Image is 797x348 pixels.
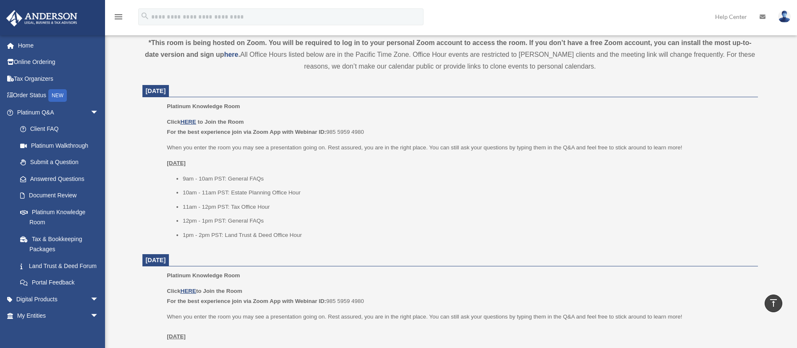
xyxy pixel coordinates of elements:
[12,170,111,187] a: Answered Questions
[12,137,111,154] a: Platinum Walkthrough
[778,11,791,23] img: User Pic
[6,54,111,71] a: Online Ordering
[6,291,111,308] a: Digital Productsarrow_drop_down
[146,257,166,263] span: [DATE]
[224,51,238,58] a: here
[142,37,758,72] div: All Office Hours listed below are in the Pacific Time Zone. Office Hour events are restricted to ...
[113,12,124,22] i: menu
[768,298,779,308] i: vertical_align_top
[183,174,752,184] li: 9am - 10am PST: General FAQs
[167,272,240,279] span: Platinum Knowledge Room
[90,291,107,308] span: arrow_drop_down
[48,89,67,102] div: NEW
[12,258,111,274] a: Land Trust & Deed Forum
[12,231,111,258] a: Tax & Bookkeeping Packages
[6,87,111,104] a: Order StatusNEW
[6,70,111,87] a: Tax Organizers
[113,15,124,22] a: menu
[12,274,111,291] a: Portal Feedback
[167,117,752,137] p: 985 5959 4980
[198,119,244,125] b: to Join the Room
[90,104,107,121] span: arrow_drop_down
[146,88,166,94] span: [DATE]
[167,103,240,109] span: Platinum Knowledge Room
[6,308,111,324] a: My Entitiesarrow_drop_down
[167,298,326,304] b: For the best experience join via Zoom App with Webinar ID:
[167,333,186,340] u: [DATE]
[167,288,242,294] b: Click to Join the Room
[167,129,326,135] b: For the best experience join via Zoom App with Webinar ID:
[167,286,752,306] p: 985 5959 4980
[6,104,111,121] a: Platinum Q&Aarrow_drop_down
[12,204,107,231] a: Platinum Knowledge Room
[180,119,196,125] a: HERE
[167,160,186,166] u: [DATE]
[167,119,197,125] b: Click
[12,121,111,138] a: Client FAQ
[183,230,752,240] li: 1pm - 2pm PST: Land Trust & Deed Office Hour
[90,308,107,325] span: arrow_drop_down
[238,51,240,58] strong: .
[140,11,150,21] i: search
[167,143,752,153] p: When you enter the room you may see a presentation going on. Rest assured, you are in the right p...
[183,188,752,198] li: 10am - 11am PST: Estate Planning Office Hour
[183,202,752,212] li: 11am - 12pm PST: Tax Office Hour
[145,39,752,58] strong: *This room is being hosted on Zoom. You will be required to log in to your personal Zoom account ...
[4,10,80,27] img: Anderson Advisors Platinum Portal
[167,312,752,342] p: When you enter the room you may see a presentation going on. Rest assured, you are in the right p...
[12,187,111,204] a: Document Review
[180,288,196,294] a: HERE
[6,37,111,54] a: Home
[765,295,782,312] a: vertical_align_top
[183,216,752,226] li: 12pm - 1pm PST: General FAQs
[12,154,111,171] a: Submit a Question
